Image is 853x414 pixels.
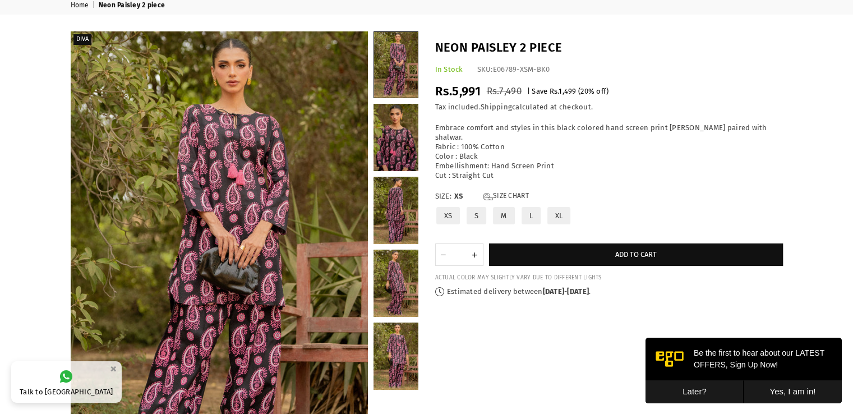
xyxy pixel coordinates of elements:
[645,338,842,403] iframe: webpush-onsite
[483,192,529,201] a: Size Chart
[489,243,783,266] button: Add to cart
[481,103,512,112] a: Shipping
[93,1,97,10] span: |
[546,206,572,226] label: XL
[477,65,550,75] div: SKU:
[435,123,783,180] p: Embrace comfort and styles in this black colored hand screen print [PERSON_NAME] paired with shal...
[435,84,481,99] span: Rs.5,991
[107,360,120,378] button: ×
[73,34,91,45] label: Diva
[532,87,547,95] span: Save
[550,87,577,95] span: Rs.1,499
[578,87,608,95] span: ( % off)
[435,287,783,297] p: Estimated delivery between - .
[615,250,657,259] span: Add to cart
[435,39,783,57] h1: Neon Paisley 2 piece
[435,243,483,266] quantity-input: Quantity
[435,274,783,282] div: ACTUAL COLOR MAY SLIGHTLY VARY DUE TO DIFFERENT LIGHTS
[454,192,477,201] span: XS
[99,1,167,10] span: Neon Paisley 2 piece
[435,103,783,112] div: Tax included. calculated at checkout.
[435,206,462,226] label: XS
[435,192,783,201] label: Size:
[465,206,487,226] label: S
[493,65,550,73] span: E06789-XSM-BK0
[567,287,589,296] time: [DATE]
[520,206,542,226] label: L
[71,1,91,10] a: Home
[492,206,515,226] label: M
[543,287,565,296] time: [DATE]
[435,65,463,73] span: In Stock
[98,43,196,66] button: Yes, I am in!
[11,361,122,403] a: Talk to [GEOGRAPHIC_DATA]
[527,87,530,95] span: |
[580,87,588,95] span: 20
[487,85,522,97] span: Rs.7,490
